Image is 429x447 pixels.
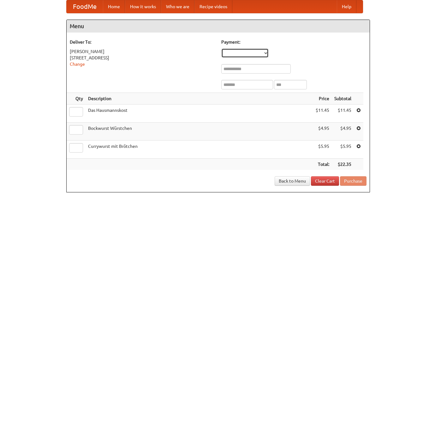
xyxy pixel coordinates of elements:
[70,48,215,55] div: [PERSON_NAME]
[86,123,313,141] td: Bockwurst Würstchen
[311,176,339,186] a: Clear Cart
[313,105,332,123] td: $11.45
[313,93,332,105] th: Price
[221,39,366,45] h5: Payment:
[313,123,332,141] td: $4.95
[125,0,161,13] a: How it works
[194,0,232,13] a: Recipe videos
[337,0,356,13] a: Help
[86,105,313,123] td: Das Hausmannskost
[332,141,354,159] td: $5.95
[103,0,125,13] a: Home
[86,93,313,105] th: Description
[67,93,86,105] th: Qty
[70,55,215,61] div: [STREET_ADDRESS]
[67,0,103,13] a: FoodMe
[275,176,310,186] a: Back to Menu
[332,159,354,170] th: $22.35
[67,20,370,33] h4: Menu
[70,62,85,67] a: Change
[70,39,215,45] h5: Deliver To:
[313,141,332,159] td: $5.95
[332,105,354,123] td: $11.45
[313,159,332,170] th: Total:
[86,141,313,159] td: Currywurst mit Brötchen
[332,93,354,105] th: Subtotal
[161,0,194,13] a: Who we are
[332,123,354,141] td: $4.95
[340,176,366,186] button: Purchase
